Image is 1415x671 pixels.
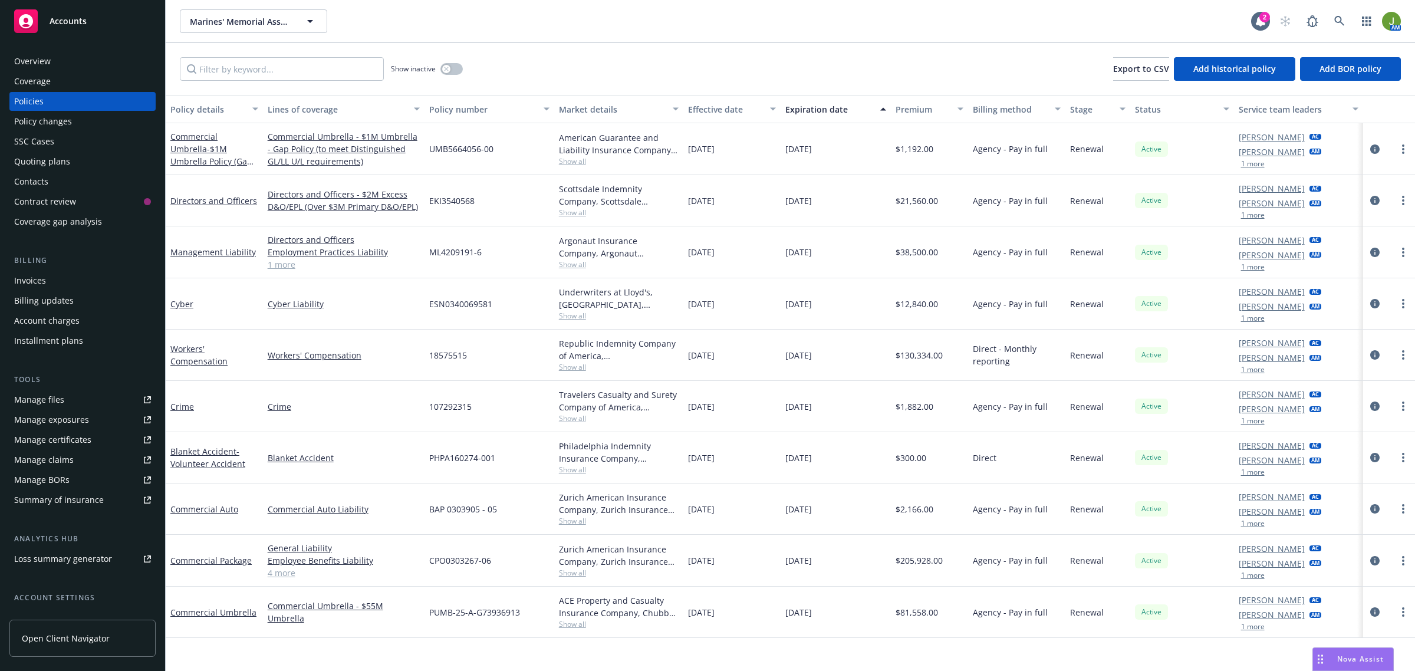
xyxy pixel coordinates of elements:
[785,452,812,464] span: [DATE]
[1239,249,1305,261] a: [PERSON_NAME]
[180,57,384,81] input: Filter by keyword...
[9,390,156,409] a: Manage files
[1070,400,1104,413] span: Renewal
[1239,388,1305,400] a: [PERSON_NAME]
[14,430,91,449] div: Manage certificates
[1241,469,1265,476] button: 1 more
[1368,142,1382,156] a: circleInformation
[896,143,933,155] span: $1,192.00
[1368,502,1382,516] a: circleInformation
[429,298,492,310] span: ESN0340069581
[9,291,156,310] a: Billing updates
[190,15,292,28] span: Marines' Memorial Association
[688,606,715,619] span: [DATE]
[1140,195,1163,206] span: Active
[429,503,497,515] span: BAP 0303905 - 05
[9,450,156,469] a: Manage claims
[9,212,156,231] a: Coverage gap analysis
[1070,452,1104,464] span: Renewal
[170,401,194,412] a: Crime
[180,9,327,33] button: Marines' Memorial Association
[785,298,812,310] span: [DATE]
[1241,160,1265,167] button: 1 more
[896,349,943,361] span: $130,334.00
[1337,654,1384,664] span: Nova Assist
[9,471,156,489] a: Manage BORs
[1319,63,1381,74] span: Add BOR policy
[268,188,420,213] a: Directors and Officers - $2M Excess D&O/EPL (Over $3M Primary D&O/EPL)
[1239,491,1305,503] a: [PERSON_NAME]
[14,450,74,469] div: Manage claims
[14,152,70,171] div: Quoting plans
[170,103,245,116] div: Policy details
[429,400,472,413] span: 107292315
[1396,245,1410,259] a: more
[1396,450,1410,465] a: more
[1382,12,1401,31] img: photo
[1239,300,1305,313] a: [PERSON_NAME]
[1239,557,1305,570] a: [PERSON_NAME]
[785,143,812,155] span: [DATE]
[973,452,996,464] span: Direct
[170,343,228,367] a: Workers' Compensation
[424,95,554,123] button: Policy number
[896,503,933,515] span: $2,166.00
[1239,505,1305,518] a: [PERSON_NAME]
[268,103,407,116] div: Lines of coverage
[14,608,65,627] div: Service team
[268,400,420,413] a: Crime
[1241,315,1265,322] button: 1 more
[1070,195,1104,207] span: Renewal
[1140,350,1163,360] span: Active
[1368,399,1382,413] a: circleInformation
[268,258,420,271] a: 1 more
[896,195,938,207] span: $21,560.00
[1130,95,1234,123] button: Status
[1140,452,1163,463] span: Active
[9,255,156,267] div: Billing
[559,440,679,465] div: Philadelphia Indemnity Insurance Company, [GEOGRAPHIC_DATA] Insurance Companies
[1070,246,1104,258] span: Renewal
[1241,417,1265,425] button: 1 more
[9,271,156,290] a: Invoices
[1368,348,1382,362] a: circleInformation
[1140,607,1163,617] span: Active
[170,607,256,618] a: Commercial Umbrella
[1239,454,1305,466] a: [PERSON_NAME]
[170,143,254,204] span: - $1M Umbrella Policy (Gap Policy to meet Distinguished U/L limit requirements)
[559,491,679,516] div: Zurich American Insurance Company, Zurich Insurance Group
[391,64,436,74] span: Show inactive
[429,103,537,116] div: Policy number
[9,608,156,627] a: Service team
[9,533,156,545] div: Analytics hub
[1312,647,1394,671] button: Nova Assist
[973,503,1048,515] span: Agency - Pay in full
[559,156,679,166] span: Show all
[14,491,104,509] div: Summary of insurance
[170,195,257,206] a: Directors and Officers
[268,503,420,515] a: Commercial Auto Liability
[559,568,679,578] span: Show all
[891,95,969,123] button: Premium
[973,195,1048,207] span: Agency - Pay in full
[785,400,812,413] span: [DATE]
[1239,182,1305,195] a: [PERSON_NAME]
[785,195,812,207] span: [DATE]
[9,92,156,111] a: Policies
[268,349,420,361] a: Workers' Compensation
[268,130,420,167] a: Commercial Umbrella - $1M Umbrella - Gap Policy (to meet Distinguished GL/LL U/L requirements)
[559,103,666,116] div: Market details
[688,298,715,310] span: [DATE]
[554,95,684,123] button: Market details
[1140,144,1163,154] span: Active
[559,235,679,259] div: Argonaut Insurance Company, Argonaut Insurance Company (Argo), CRC Group
[14,172,48,191] div: Contacts
[1241,572,1265,579] button: 1 more
[559,465,679,475] span: Show all
[1239,439,1305,452] a: [PERSON_NAME]
[973,554,1048,567] span: Agency - Pay in full
[973,606,1048,619] span: Agency - Pay in full
[9,112,156,131] a: Policy changes
[1140,504,1163,514] span: Active
[896,103,951,116] div: Premium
